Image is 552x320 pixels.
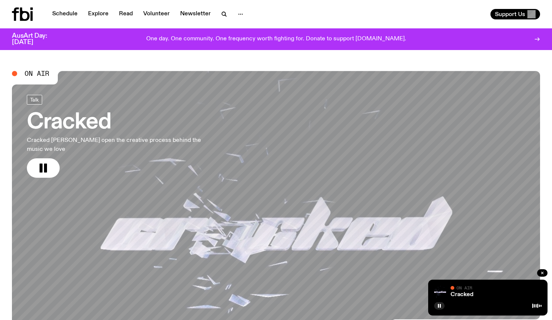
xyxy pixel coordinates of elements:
a: Read [115,9,137,19]
span: On Air [457,285,472,290]
a: Volunteer [139,9,174,19]
span: Support Us [495,11,525,18]
img: Logo for Podcast Cracked. Black background, with white writing, with glass smashing graphics [434,286,446,298]
h3: AusArt Day: [DATE] [12,33,60,46]
span: On Air [25,70,49,77]
h3: Cracked [27,112,218,133]
button: Support Us [490,9,540,19]
a: Cracked [451,292,473,298]
a: Talk [27,95,42,105]
a: Newsletter [176,9,215,19]
p: One day. One community. One frequency worth fighting for. Donate to support [DOMAIN_NAME]. [146,36,406,43]
span: Talk [30,97,39,102]
p: Cracked [PERSON_NAME] open the creative process behind the music we love [27,136,218,154]
a: Explore [84,9,113,19]
a: CrackedCracked [PERSON_NAME] open the creative process behind the music we love [27,95,218,178]
a: Schedule [48,9,82,19]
